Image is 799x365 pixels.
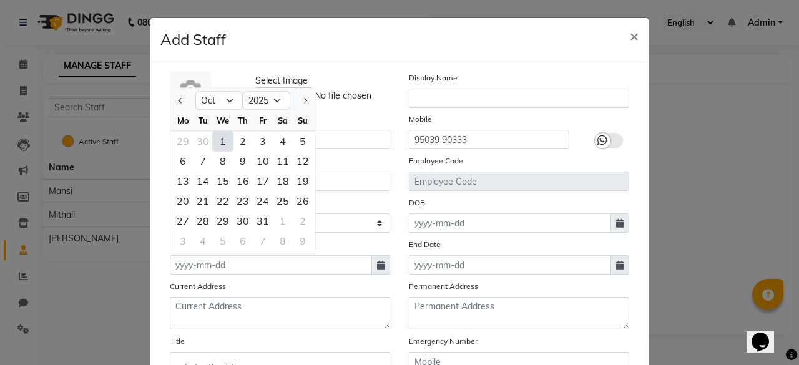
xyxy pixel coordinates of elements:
div: 2 [293,211,313,231]
label: DOB [409,197,425,208]
div: Sunday, November 2, 2025 [293,211,313,231]
div: 10 [253,151,273,171]
div: 3 [173,231,193,251]
div: Su [293,110,313,130]
div: Monday, September 29, 2025 [173,131,193,151]
div: 31 [253,211,273,231]
div: 11 [273,151,293,171]
div: Thursday, October 2, 2025 [233,131,253,151]
div: 22 [213,191,233,211]
div: Monday, October 27, 2025 [173,211,193,231]
label: End Date [409,239,441,250]
div: 27 [173,211,193,231]
div: Thursday, October 9, 2025 [233,151,253,171]
div: 6 [173,151,193,171]
input: Select Image [255,87,425,104]
div: Sa [273,110,293,130]
div: Wednesday, October 1, 2025 [213,131,233,151]
label: Display Name [409,72,458,84]
div: 14 [193,171,213,191]
input: Mobile [409,130,569,149]
span: Select Image [255,74,308,87]
div: Friday, November 7, 2025 [253,231,273,251]
div: 1 [273,211,293,231]
button: Previous month [175,90,186,110]
div: 9 [233,151,253,171]
div: Th [233,110,253,130]
div: Friday, October 17, 2025 [253,171,273,191]
span: × [630,26,639,45]
div: Friday, October 3, 2025 [253,131,273,151]
div: Fr [253,110,273,130]
div: We [213,110,233,130]
div: 7 [253,231,273,251]
div: Sunday, November 9, 2025 [293,231,313,251]
div: Friday, October 24, 2025 [253,191,273,211]
div: 8 [273,231,293,251]
label: Title [170,336,185,347]
div: 9 [293,231,313,251]
div: Tuesday, November 4, 2025 [193,231,213,251]
label: Employee Code [409,155,463,167]
div: 16 [233,171,253,191]
div: Wednesday, October 15, 2025 [213,171,233,191]
h4: Add Staff [160,28,226,51]
div: Sunday, October 12, 2025 [293,151,313,171]
div: Sunday, October 5, 2025 [293,131,313,151]
div: 25 [273,191,293,211]
div: 23 [233,191,253,211]
div: 30 [193,131,213,151]
div: 29 [213,211,233,231]
div: 8 [213,151,233,171]
div: 4 [273,131,293,151]
div: 28 [193,211,213,231]
div: 21 [193,191,213,211]
div: Tuesday, October 28, 2025 [193,211,213,231]
input: yyyy-mm-dd [409,255,611,275]
div: 2 [233,131,253,151]
select: Select year [243,92,290,110]
img: Cinque Terre [170,71,211,112]
div: Mo [173,110,193,130]
div: 1 [213,131,233,151]
div: Monday, October 13, 2025 [173,171,193,191]
div: 6 [233,231,253,251]
div: 18 [273,171,293,191]
div: 5 [293,131,313,151]
div: Monday, November 3, 2025 [173,231,193,251]
div: Thursday, November 6, 2025 [233,231,253,251]
div: Tuesday, October 21, 2025 [193,191,213,211]
label: Current Address [170,281,226,292]
input: yyyy-mm-dd [409,213,611,233]
div: 12 [293,151,313,171]
div: Tuesday, October 14, 2025 [193,171,213,191]
button: Close [620,18,649,53]
div: Thursday, October 30, 2025 [233,211,253,231]
input: yyyy-mm-dd [170,255,372,275]
iframe: chat widget [747,315,787,353]
div: 3 [253,131,273,151]
div: Thursday, October 23, 2025 [233,191,253,211]
label: Permanent Address [409,281,478,292]
div: 29 [173,131,193,151]
div: Saturday, October 18, 2025 [273,171,293,191]
div: 24 [253,191,273,211]
div: 15 [213,171,233,191]
div: Saturday, October 25, 2025 [273,191,293,211]
div: Friday, October 10, 2025 [253,151,273,171]
div: Saturday, October 4, 2025 [273,131,293,151]
div: 4 [193,231,213,251]
div: Monday, October 20, 2025 [173,191,193,211]
div: 7 [193,151,213,171]
label: Mobile [409,114,432,125]
div: Wednesday, October 22, 2025 [213,191,233,211]
div: Thursday, October 16, 2025 [233,171,253,191]
input: Employee Code [409,172,629,191]
div: Friday, October 31, 2025 [253,211,273,231]
div: Saturday, November 1, 2025 [273,211,293,231]
div: Sunday, October 26, 2025 [293,191,313,211]
div: Monday, October 6, 2025 [173,151,193,171]
div: 26 [293,191,313,211]
button: Next month [300,90,310,110]
div: 5 [213,231,233,251]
